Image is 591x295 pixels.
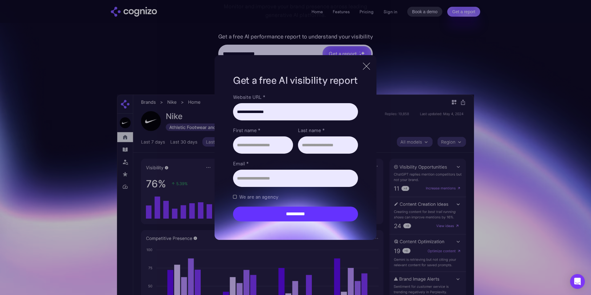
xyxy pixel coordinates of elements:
[233,74,358,87] h1: Get a free AI visibility report
[570,274,585,289] div: Open Intercom Messenger
[233,127,293,134] label: First name *
[233,93,358,101] label: Website URL *
[298,127,358,134] label: Last name *
[233,160,358,167] label: Email *
[233,93,358,221] form: Brand Report Form
[239,193,278,200] span: We are an agency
